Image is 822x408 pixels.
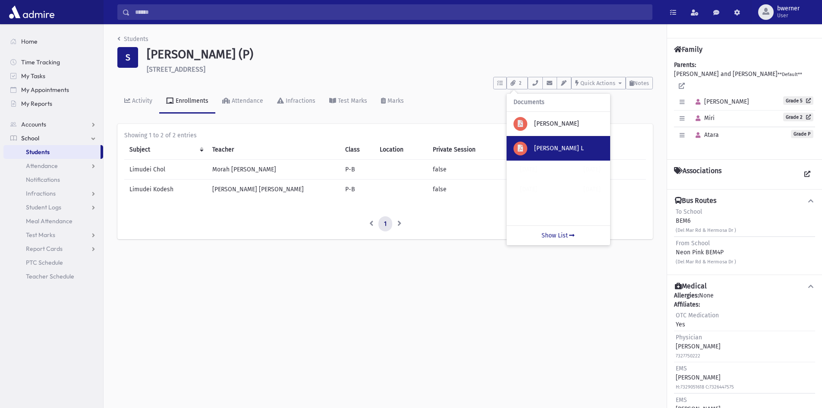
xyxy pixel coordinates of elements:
[692,131,719,139] span: Atara
[676,240,710,247] span: From School
[322,89,374,114] a: Test Marks
[692,98,749,105] span: [PERSON_NAME]
[117,47,138,68] div: S
[26,190,56,197] span: Infractions
[676,239,736,266] div: Neon Pink BEM4P
[117,35,148,47] nav: breadcrumb
[3,97,103,111] a: My Reports
[3,159,103,173] a: Attendance
[3,242,103,256] a: Report Cards
[21,72,45,80] span: My Tasks
[340,140,375,160] th: Class
[676,312,719,319] span: OTC Medication
[336,97,367,104] div: Test Marks
[3,55,103,69] a: Time Tracking
[3,187,103,200] a: Infractions
[791,130,813,138] span: Grade P
[207,159,340,179] td: Morah [PERSON_NAME]
[340,179,375,199] td: P-B
[26,245,63,253] span: Report Cards
[675,282,707,291] h4: Medical
[207,140,340,160] th: Teacher
[117,35,148,43] a: Students
[21,86,69,94] span: My Appointments
[3,269,103,283] a: Teacher Schedule
[270,89,322,114] a: Infractions
[676,396,687,404] span: EMS
[3,228,103,242] a: Test Marks
[26,231,55,239] span: Test Marks
[147,65,653,73] h6: [STREET_ADDRESS]
[124,140,207,160] th: Subject
[7,3,57,21] img: AdmirePro
[676,364,734,391] div: [PERSON_NAME]
[676,334,702,341] span: Physician
[676,384,734,390] small: H:7329051618 C:7326447575
[130,97,152,104] div: Activity
[375,140,427,160] th: Location
[692,114,715,122] span: Miri
[26,272,74,280] span: Teacher Schedule
[3,145,101,159] a: Students
[26,162,58,170] span: Attendance
[340,159,375,179] td: P-B
[3,256,103,269] a: PTC Schedule
[26,176,60,183] span: Notifications
[3,214,103,228] a: Meal Attendance
[26,203,61,211] span: Student Logs
[207,179,340,199] td: [PERSON_NAME] [PERSON_NAME]
[26,148,50,156] span: Students
[159,89,215,114] a: Enrollments
[674,196,815,206] button: Bus Routes
[21,120,46,128] span: Accounts
[3,131,103,145] a: School
[26,217,72,225] span: Meal Attendance
[26,259,63,266] span: PTC Schedule
[3,200,103,214] a: Student Logs
[21,38,38,45] span: Home
[124,131,646,140] div: Showing 1 to 2 of 2 entries
[674,61,696,69] b: Parents:
[174,97,208,104] div: Enrollments
[800,167,815,182] a: View all Associations
[676,228,736,233] small: (Del Mar Rd & Hermosa Dr )
[674,167,721,182] h4: Associations
[21,58,60,66] span: Time Tracking
[117,89,159,114] a: Activity
[676,365,687,372] span: EMS
[676,353,700,359] small: 7327750222
[21,100,52,108] span: My Reports
[676,208,702,215] span: To School
[21,134,39,142] span: School
[580,80,615,86] span: Quick Actions
[676,207,736,234] div: BEM6
[428,140,515,160] th: Private Session
[676,259,736,265] small: (Del Mar Rd & Hermosa Dr )
[674,45,702,54] h4: Family
[386,97,404,104] div: Marks
[374,89,411,114] a: Marks
[507,77,528,89] button: 2
[513,99,545,106] span: Documents
[3,83,103,97] a: My Appointments
[571,77,626,89] button: Quick Actions
[674,60,815,152] div: [PERSON_NAME] and [PERSON_NAME]
[675,196,716,206] h4: Bus Routes
[130,4,652,20] input: Search
[147,47,653,62] h1: [PERSON_NAME] (P)
[428,159,515,179] td: false
[578,159,646,179] td: [DATE]
[676,311,719,329] div: Yes
[3,35,103,48] a: Home
[777,5,800,12] span: bwerner
[676,333,721,360] div: [PERSON_NAME]
[507,225,610,245] a: Show List
[578,179,646,199] td: [DATE]
[634,80,649,86] span: Notes
[626,77,653,89] button: Notes
[534,144,603,153] p: [PERSON_NAME] L
[783,113,813,121] a: Grade 2
[674,292,699,299] b: Allergies:
[124,179,207,199] td: Limudei Kodesh
[507,94,610,245] div: 2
